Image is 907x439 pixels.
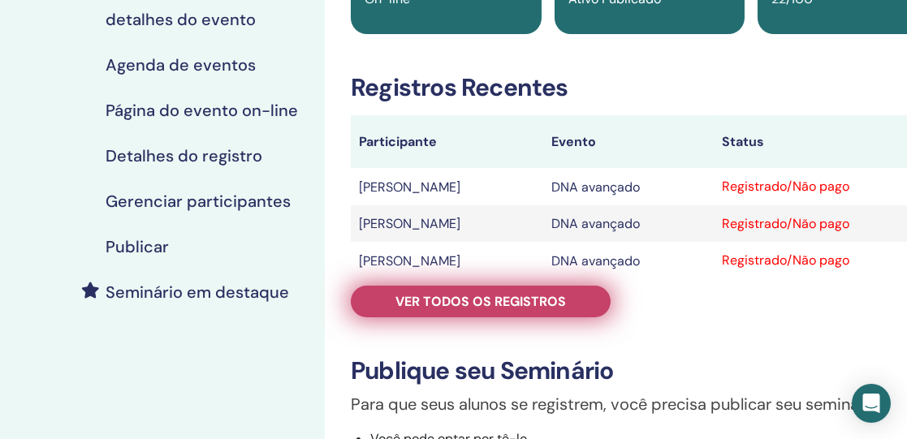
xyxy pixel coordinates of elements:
[106,9,256,30] font: detalhes do evento
[852,384,891,423] div: Open Intercom Messenger
[106,100,298,121] font: Página do evento on-line
[106,191,291,212] font: Gerenciar participantes
[722,133,764,150] font: Status
[359,179,460,196] font: [PERSON_NAME]
[722,252,849,269] font: Registrado/Não pago
[359,215,460,232] font: [PERSON_NAME]
[106,145,262,166] font: Detalhes do registro
[351,71,568,103] font: Registros Recentes
[106,236,169,257] font: Publicar
[395,293,566,310] font: Ver todos os registros
[351,394,882,415] font: Para que seus alunos se registrem, você precisa publicar seu seminário.
[551,215,640,232] font: DNA avançado
[351,286,611,317] a: Ver todos os registros
[359,252,460,269] font: [PERSON_NAME]
[551,252,640,269] font: DNA avançado
[551,179,640,196] font: DNA avançado
[359,133,437,150] font: Participante
[106,54,256,75] font: Agenda de eventos
[722,215,849,232] font: Registrado/Não pago
[722,178,849,195] font: Registrado/Não pago
[106,282,289,303] font: Seminário em destaque
[351,355,613,386] font: Publique seu Seminário
[551,133,596,150] font: Evento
